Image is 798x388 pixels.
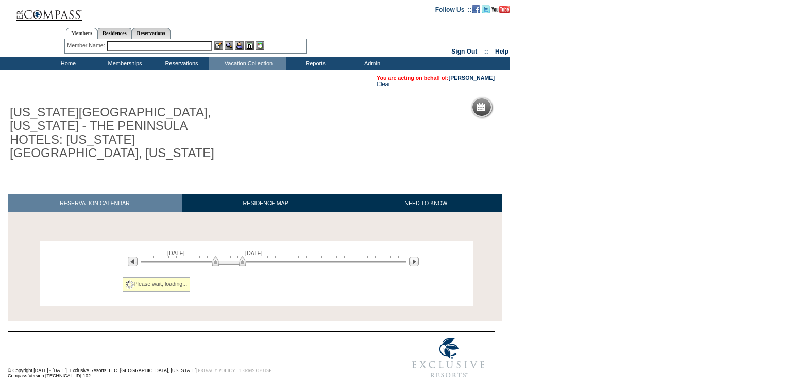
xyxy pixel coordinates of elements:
[225,41,233,50] img: View
[123,277,191,292] div: Please wait, loading...
[402,332,495,383] img: Exclusive Resorts
[286,57,343,70] td: Reports
[152,57,209,70] td: Reservations
[209,57,286,70] td: Vacation Collection
[491,6,510,13] img: Subscribe to our YouTube Channel
[377,75,495,81] span: You are acting on behalf of:
[256,41,264,50] img: b_calculator.gif
[198,368,235,373] a: PRIVACY POLICY
[97,28,132,39] a: Residences
[66,28,97,39] a: Members
[489,104,568,111] h5: Reservation Calendar
[167,250,185,256] span: [DATE]
[8,104,239,162] h1: [US_STATE][GEOGRAPHIC_DATA], [US_STATE] - THE PENINSULA HOTELS: [US_STATE][GEOGRAPHIC_DATA], [US_...
[377,81,390,87] a: Clear
[472,6,480,12] a: Become our fan on Facebook
[349,194,502,212] a: NEED TO KNOW
[39,57,95,70] td: Home
[235,41,244,50] img: Impersonate
[8,194,182,212] a: RESERVATION CALENDAR
[482,6,490,12] a: Follow us on Twitter
[482,5,490,13] img: Follow us on Twitter
[449,75,495,81] a: [PERSON_NAME]
[95,57,152,70] td: Memberships
[214,41,223,50] img: b_edit.gif
[343,57,399,70] td: Admin
[472,5,480,13] img: Become our fan on Facebook
[435,5,472,13] td: Follow Us ::
[491,6,510,12] a: Subscribe to our YouTube Channel
[451,48,477,55] a: Sign Out
[245,41,254,50] img: Reservations
[245,250,263,256] span: [DATE]
[409,257,419,266] img: Next
[67,41,107,50] div: Member Name:
[484,48,488,55] span: ::
[128,257,138,266] img: Previous
[126,280,134,289] img: spinner2.gif
[8,332,368,383] td: © Copyright [DATE] - [DATE]. Exclusive Resorts, LLC. [GEOGRAPHIC_DATA], [US_STATE]. Compass Versi...
[182,194,350,212] a: RESIDENCE MAP
[132,28,171,39] a: Reservations
[240,368,272,373] a: TERMS OF USE
[495,48,508,55] a: Help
